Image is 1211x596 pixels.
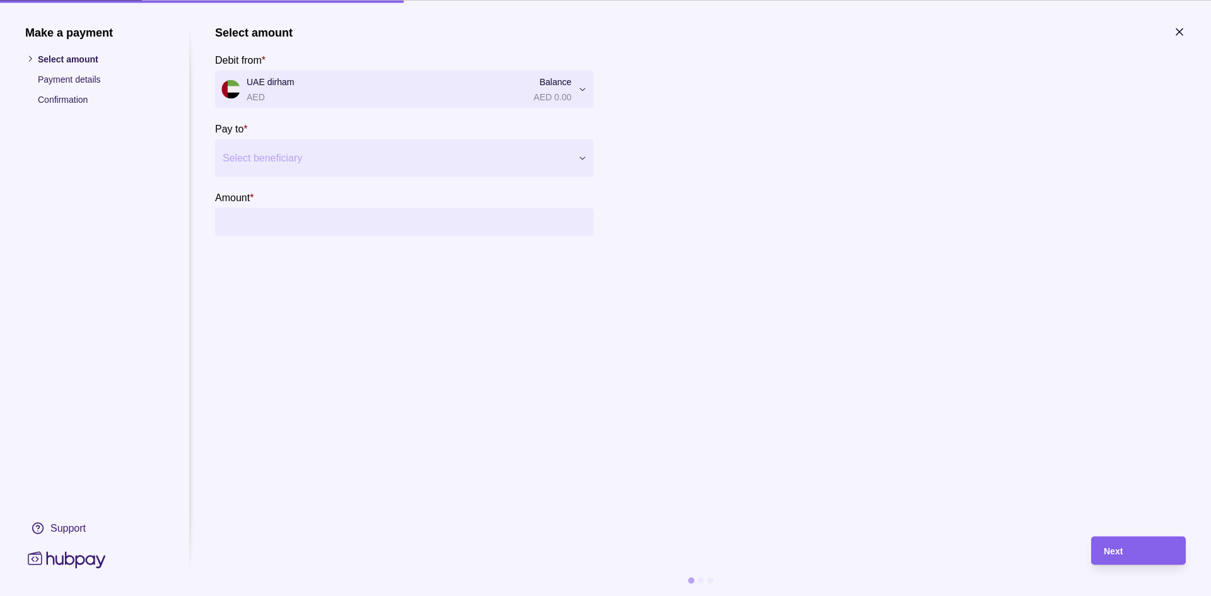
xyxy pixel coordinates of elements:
[215,120,248,136] label: Pay to
[38,72,164,86] p: Payment details
[247,207,587,236] input: amount
[50,521,86,535] div: Support
[215,192,250,202] p: Amount
[1104,546,1123,556] span: Next
[38,92,164,106] p: Confirmation
[25,25,164,39] h1: Make a payment
[1091,536,1186,564] button: Next
[215,123,243,134] p: Pay to
[38,52,164,66] p: Select amount
[215,25,293,39] h1: Select amount
[215,189,254,204] label: Amount
[215,52,266,67] label: Debit from
[25,515,164,541] a: Support
[215,54,262,65] p: Debit from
